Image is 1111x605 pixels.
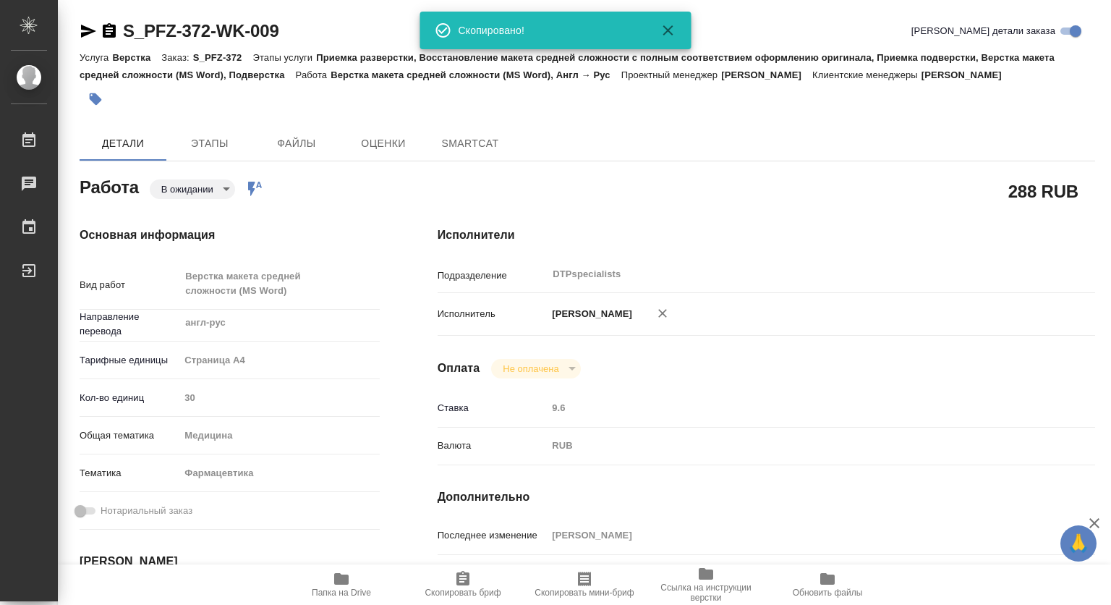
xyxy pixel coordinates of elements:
p: Работа [296,69,331,80]
div: Скопировано! [459,23,639,38]
h4: Оплата [438,360,480,377]
h4: [PERSON_NAME] [80,553,380,570]
button: 🙏 [1060,525,1097,562]
button: Закрыть [651,22,686,39]
div: В ожидании [150,179,235,199]
span: Оценки [349,135,418,153]
button: Не оплачена [498,363,563,375]
span: Этапы [175,135,244,153]
p: [PERSON_NAME] [921,69,1013,80]
span: Нотариальный заказ [101,504,192,518]
p: Исполнитель [438,307,548,321]
button: Скопировать ссылку [101,22,118,40]
div: RUB [547,433,1040,458]
span: Ссылка на инструкции верстки [654,583,758,603]
p: Вид работ [80,278,179,292]
p: Тарифные единицы [80,353,179,368]
p: Кол-во единиц [80,391,179,405]
button: Удалить исполнителя [647,297,678,329]
p: S_PFZ-372 [193,52,253,63]
p: [PERSON_NAME] [721,69,812,80]
button: В ожидании [157,183,218,195]
p: Подразделение [438,268,548,283]
h2: 288 RUB [1008,179,1078,203]
span: Детали [88,135,158,153]
button: Скопировать бриф [402,564,524,605]
div: Фармацевтика [179,461,379,486]
button: Скопировать мини-бриф [524,564,645,605]
span: SmartCat [435,135,505,153]
p: Верстка [112,52,161,63]
p: Услуга [80,52,112,63]
textarea: подверстка вордов от клиента раскрыть рефы [547,563,1040,602]
button: Обновить файлы [767,564,888,605]
input: Пустое поле [179,387,379,408]
div: Страница А4 [179,348,379,373]
span: Скопировать мини-бриф [535,588,634,598]
button: Добавить тэг [80,83,111,115]
p: Общая тематика [80,428,179,443]
span: Файлы [262,135,331,153]
p: Направление перевода [80,310,179,339]
span: 🙏 [1066,528,1091,559]
p: Клиентские менеджеры [812,69,921,80]
input: Пустое поле [547,525,1040,546]
p: Последнее изменение [438,528,548,543]
button: Папка на Drive [281,564,402,605]
span: Скопировать бриф [425,588,501,598]
span: Папка на Drive [312,588,371,598]
button: Скопировать ссылку для ЯМессенджера [80,22,97,40]
p: Проектный менеджер [621,69,721,80]
h4: Дополнительно [438,488,1095,506]
p: [PERSON_NAME] [547,307,632,321]
a: S_PFZ-372-WK-009 [123,21,279,41]
h4: Исполнители [438,227,1095,244]
input: Пустое поле [547,397,1040,418]
div: Медицина [179,423,379,448]
p: Этапы услуги [252,52,316,63]
p: Валюта [438,439,548,453]
p: Ставка [438,401,548,415]
span: Обновить файлы [793,588,863,598]
p: Заказ: [161,52,192,63]
p: Верстка макета средней сложности (MS Word), Англ → Рус [331,69,621,80]
div: В ожидании [491,359,580,378]
button: Ссылка на инструкции верстки [645,564,767,605]
p: Тематика [80,466,179,481]
h4: Основная информация [80,227,380,244]
h2: Работа [80,173,139,199]
p: Приемка разверстки, Восстановление макета средней сложности с полным соответствием оформлению ори... [80,52,1055,80]
span: [PERSON_NAME] детали заказа [911,24,1055,38]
